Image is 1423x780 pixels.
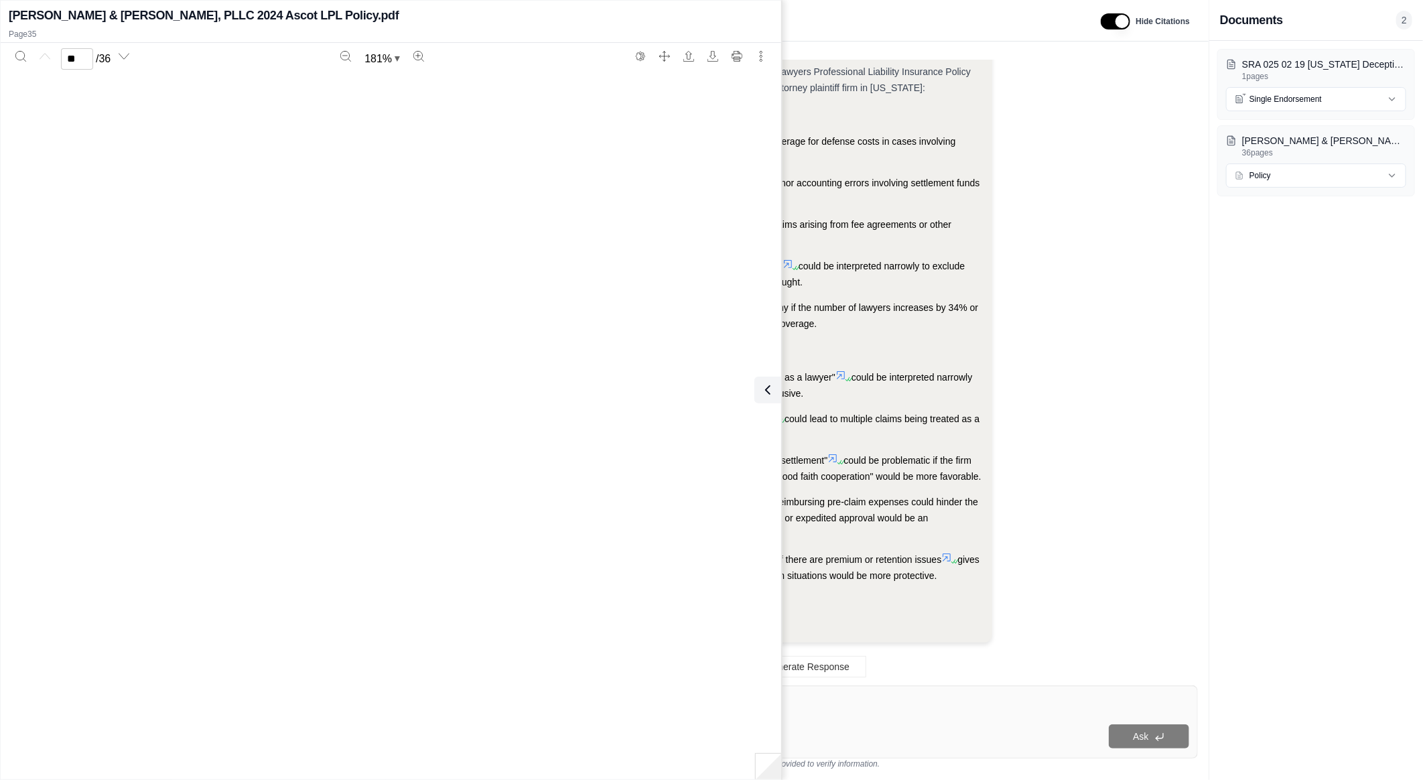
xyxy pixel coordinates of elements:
[113,46,135,67] button: Next page
[1242,134,1406,147] p: Hughes & Coleman, PLLC 2024 Ascot LPL Policy.pdf
[359,48,405,70] button: Zoom document
[408,46,429,67] button: Zoom in
[750,46,772,67] button: More actions
[678,46,699,67] button: Open file
[9,6,399,25] h2: [PERSON_NAME] & [PERSON_NAME], PLLC 2024 Ascot LPL Policy.pdf
[1396,11,1412,29] span: 2
[9,29,773,40] p: Page 35
[1136,16,1190,27] span: Hide Citations
[1226,58,1406,82] button: SRA 025 02 19 [US_STATE] Deceptive Trade Practices Act Coverage.pdf1pages
[519,261,783,271] span: The requirement of a "written demand...for monetary Damages"
[1242,71,1406,82] p: 1 pages
[1220,11,1283,29] h3: Documents
[1226,134,1406,158] button: [PERSON_NAME] & [PERSON_NAME], PLLC 2024 Ascot LPL Policy.pdf36pages
[34,46,56,67] button: Previous page
[654,46,675,67] button: Full screen
[1109,724,1189,749] button: Ask
[433,497,978,539] span: before reimbursing pre-claim expenses could hinder the firm's ability to quickly investigate pote...
[728,656,866,677] button: Regenerate Response
[726,46,748,67] button: Print
[61,48,93,70] input: Enter a page number
[756,661,850,672] span: Regenerate Response
[96,51,111,67] span: / 36
[364,51,392,67] span: 181 %
[1133,731,1148,742] span: Ask
[335,46,356,67] button: Zoom out
[397,759,1198,769] div: *Use references provided to verify information.
[630,46,651,67] button: Switch to the dark theme
[10,46,31,67] button: Search
[1242,58,1406,71] p: SRA 025 02 19 Texas Deceptive Trade Practices Act Coverage.pdf
[702,46,724,67] button: Download
[559,372,835,383] span: The phrase "ordinary course of the Insured's activities as a lawyer"
[1242,147,1406,158] p: 36 pages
